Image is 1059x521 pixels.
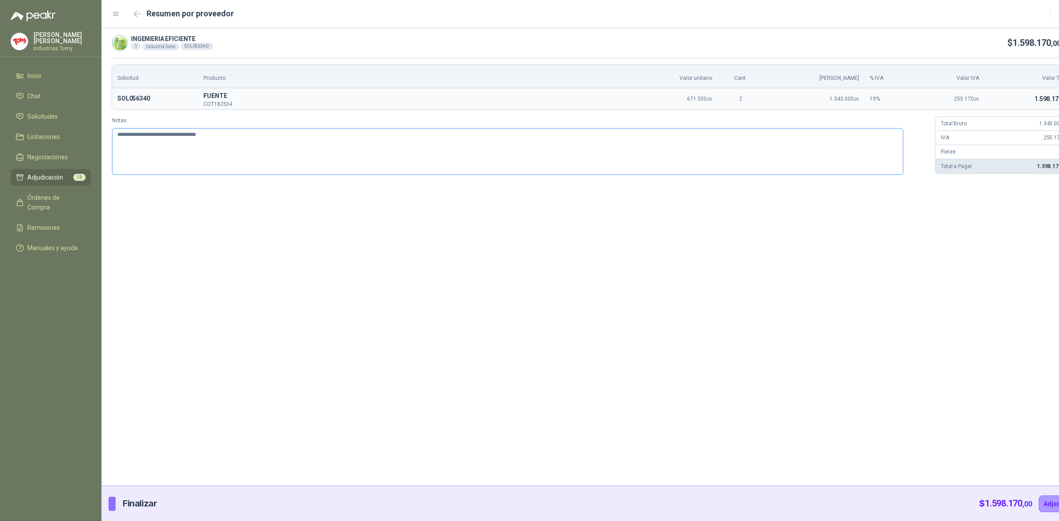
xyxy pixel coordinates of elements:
[34,46,91,51] p: Industrias Tomy
[112,65,198,88] th: Solicitud
[27,91,41,101] span: Chat
[717,88,764,109] td: 2
[631,65,717,88] th: Valor unitario
[143,43,179,50] div: Industria Tomy
[11,240,91,256] a: Manuales y ayuda
[954,96,979,102] span: 255.170
[131,43,141,50] div: 1
[123,497,157,510] p: Finalizar
[11,189,91,216] a: Órdenes de Compra
[941,148,955,156] p: Fletes
[112,116,928,125] label: Notas
[27,193,83,212] span: Órdenes de Compra
[11,169,91,186] a: Adjudicación13
[117,94,193,104] p: SOL056340
[203,91,626,101] span: FUENTE
[1022,500,1032,508] span: ,00
[27,112,58,121] span: Solicitudes
[146,7,234,20] h2: Resumen por proveedor
[11,33,28,50] img: Company Logo
[73,174,86,181] span: 13
[11,11,56,21] img: Logo peakr
[854,97,859,101] span: ,00
[203,101,626,107] p: COT182534
[27,172,63,182] span: Adjudicación
[131,36,213,42] p: INGENIERIA EFICIENTE
[985,498,1032,509] span: 1.598.170
[113,36,127,50] img: Company Logo
[717,65,764,88] th: Cant.
[203,91,626,101] p: F
[27,243,78,253] span: Manuales y ayuda
[27,132,60,142] span: Licitaciones
[687,96,712,102] span: 671.500
[34,32,91,44] p: [PERSON_NAME] [PERSON_NAME]
[11,88,91,105] a: Chat
[11,128,91,145] a: Licitaciones
[864,65,913,88] th: % IVA
[941,120,966,128] p: Total Bruto
[27,223,60,232] span: Remisiones
[11,67,91,84] a: Inicio
[941,162,972,171] p: Total a Pagar
[27,152,68,162] span: Negociaciones
[941,134,949,142] p: IVA
[864,88,913,109] td: 19 %
[27,71,41,81] span: Inicio
[979,497,1032,510] p: $
[11,149,91,165] a: Negociaciones
[913,65,984,88] th: Valor IVA
[974,97,979,101] span: ,00
[830,96,859,102] span: 1.343.000
[764,65,865,88] th: [PERSON_NAME]
[11,219,91,236] a: Remisiones
[707,97,712,101] span: ,00
[11,108,91,125] a: Solicitudes
[181,43,213,50] div: SOL056340 -
[198,65,631,88] th: Producto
